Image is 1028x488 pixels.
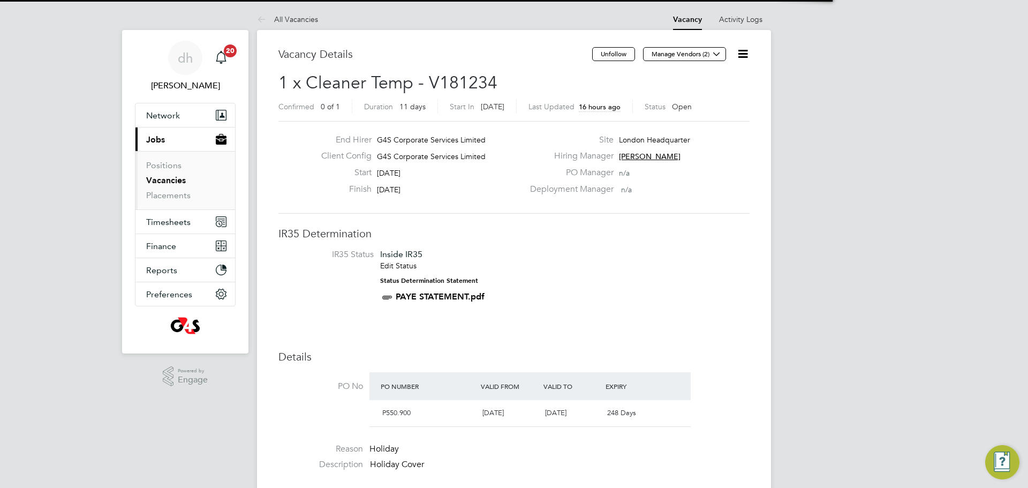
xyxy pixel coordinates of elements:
label: PO Manager [524,167,614,178]
img: g4s1-logo-retina.png [170,317,200,334]
div: Expiry [603,377,666,396]
span: Powered by [178,366,208,376]
span: P550.900 [382,408,411,417]
span: Reports [146,265,177,275]
label: Finish [313,184,372,195]
span: 0 of 1 [321,102,340,111]
button: Finance [135,234,235,258]
button: Preferences [135,282,235,306]
a: Go to home page [135,317,236,334]
span: 16 hours ago [579,102,621,111]
label: Start In [450,102,474,111]
a: Placements [146,190,191,200]
button: Engage Resource Center [985,445,1019,479]
a: dh[PERSON_NAME] [135,41,236,92]
span: 11 days [399,102,426,111]
a: Powered byEngage [163,366,208,387]
span: G4S Corporate Services Limited [377,135,486,145]
button: Manage Vendors (2) [643,47,726,61]
label: Reason [278,444,363,455]
span: 20 [224,44,237,57]
a: 20 [210,41,232,75]
span: Open [672,102,692,111]
label: End Hirer [313,134,372,146]
span: Jobs [146,134,165,145]
label: Duration [364,102,393,111]
label: Last Updated [528,102,575,111]
h3: IR35 Determination [278,227,750,241]
button: Reports [135,258,235,282]
p: Holiday Cover [370,459,750,470]
span: 1 x Cleaner Temp - V181234 [278,72,497,93]
div: PO Number [378,377,478,396]
button: Network [135,103,235,127]
a: Edit Status [380,261,417,271]
span: danielle harris [135,79,236,92]
button: Unfollow [592,47,635,61]
span: [DATE] [481,102,504,111]
button: Jobs [135,127,235,151]
div: Valid To [541,377,603,396]
button: Timesheets [135,210,235,234]
span: [PERSON_NAME] [619,152,681,161]
div: Valid From [478,377,541,396]
h3: Details [278,350,750,364]
label: Client Config [313,151,372,162]
span: [DATE] [545,408,566,417]
span: Holiday [369,444,399,454]
label: Deployment Manager [524,184,614,195]
label: Description [278,459,363,470]
span: [DATE] [482,408,504,417]
a: Vacancy [673,15,702,24]
label: Status [645,102,666,111]
strong: Status Determination Statement [380,277,478,284]
nav: Main navigation [122,30,248,354]
span: dh [178,51,193,65]
a: Activity Logs [719,14,762,24]
div: Jobs [135,151,235,209]
label: Start [313,167,372,178]
a: Vacancies [146,175,186,185]
span: [DATE] [377,185,400,194]
span: n/a [621,185,632,194]
a: All Vacancies [257,14,318,24]
span: Preferences [146,289,192,299]
label: Confirmed [278,102,314,111]
span: Timesheets [146,217,191,227]
h3: Vacancy Details [278,47,592,61]
label: Hiring Manager [524,151,614,162]
a: PAYE STATEMENT.pdf [396,291,485,302]
label: PO No [278,381,363,392]
span: [DATE] [377,168,400,178]
label: Site [524,134,614,146]
label: IR35 Status [289,249,374,260]
span: n/a [619,168,630,178]
span: Finance [146,241,176,251]
span: Engage [178,376,208,385]
span: London Headquarter [619,135,690,145]
a: Positions [146,160,182,170]
span: Network [146,110,180,121]
span: G4S Corporate Services Limited [377,152,486,161]
span: Inside IR35 [380,249,422,259]
span: 248 Days [607,408,636,417]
